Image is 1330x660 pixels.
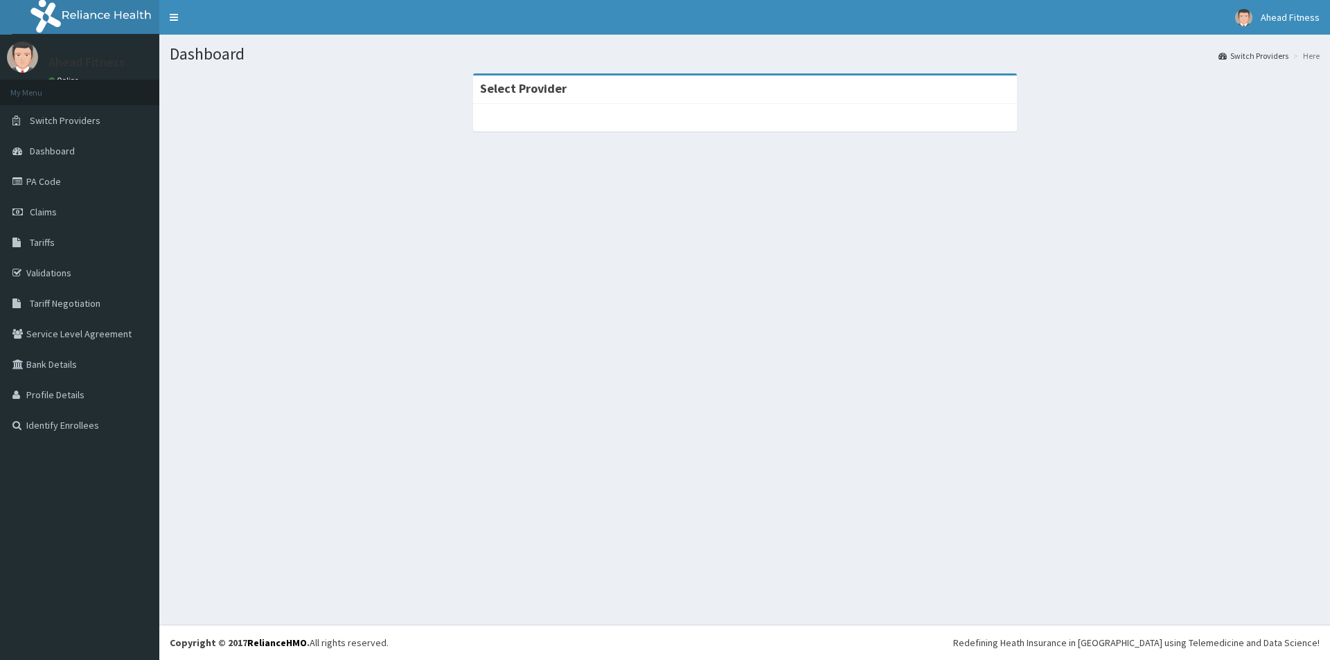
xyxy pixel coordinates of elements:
[170,45,1320,63] h1: Dashboard
[480,80,567,96] strong: Select Provider
[30,206,57,218] span: Claims
[48,75,82,85] a: Online
[7,42,38,73] img: User Image
[48,56,125,69] p: Ahead Fitness
[1290,50,1320,62] li: Here
[159,625,1330,660] footer: All rights reserved.
[1235,9,1252,26] img: User Image
[170,636,310,649] strong: Copyright © 2017 .
[953,636,1320,650] div: Redefining Heath Insurance in [GEOGRAPHIC_DATA] using Telemedicine and Data Science!
[30,297,100,310] span: Tariff Negotiation
[247,636,307,649] a: RelianceHMO
[1218,50,1288,62] a: Switch Providers
[30,236,55,249] span: Tariffs
[30,114,100,127] span: Switch Providers
[1261,11,1320,24] span: Ahead Fitness
[30,145,75,157] span: Dashboard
